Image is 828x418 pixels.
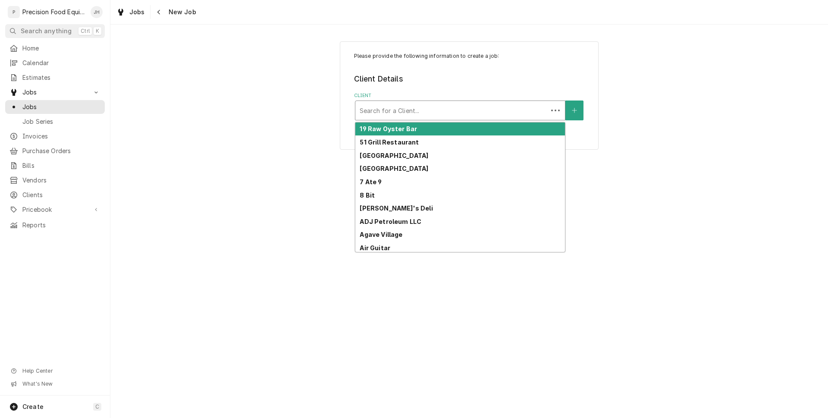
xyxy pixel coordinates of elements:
strong: [PERSON_NAME]'s Deli [360,204,433,212]
a: Go to Help Center [5,365,105,377]
span: Reports [22,221,100,229]
label: Client [354,92,585,99]
a: Invoices [5,129,105,143]
svg: Create New Client [572,107,577,113]
a: Clients [5,188,105,202]
a: Bills [5,159,105,173]
strong: 8 Bit [360,192,375,199]
strong: [GEOGRAPHIC_DATA] [360,165,428,172]
strong: Agave Village [360,231,402,238]
strong: 19 Raw Oyster Bar [360,125,417,132]
a: Jobs [113,5,148,19]
span: C [95,403,99,410]
button: Search anythingCtrlK [5,24,105,38]
span: Help Center [22,368,100,374]
span: Bills [22,161,100,170]
a: Vendors [5,173,105,187]
div: JH [91,6,103,18]
span: Purchase Orders [22,147,100,155]
a: Purchase Orders [5,144,105,158]
a: Go to Pricebook [5,203,105,217]
div: Jason Hertel's Avatar [91,6,103,18]
strong: [GEOGRAPHIC_DATA] [360,152,428,159]
a: Reports [5,218,105,232]
button: Navigate back [152,5,166,19]
span: Invoices [22,132,100,141]
a: Go to Jobs [5,85,105,99]
strong: 7 Ate 9 [360,178,382,185]
div: Precision Food Equipment LLC [22,8,86,16]
button: Create New Client [565,101,583,120]
div: Client [354,92,585,120]
strong: Air Guitar [360,244,390,251]
span: Estimates [22,73,100,82]
span: Clients [22,191,100,199]
span: Job Series [22,117,100,126]
div: Job Create/Update Form [354,52,585,120]
a: Home [5,41,105,55]
div: P [8,6,20,18]
a: Go to What's New [5,378,105,390]
strong: 51 Grill Restaurant [360,138,419,146]
span: Jobs [22,88,88,97]
legend: Client Details [354,73,585,85]
span: K [96,28,99,35]
span: New Job [166,8,196,16]
span: Calendar [22,59,100,67]
div: Job Create/Update [340,41,599,150]
span: Vendors [22,176,100,185]
span: Ctrl [81,28,90,35]
p: Please provide the following information to create a job: [354,52,585,60]
a: Calendar [5,56,105,70]
span: Pricebook [22,205,88,214]
span: Home [22,44,100,53]
span: What's New [22,380,100,387]
span: Jobs [129,8,145,16]
span: Create [22,403,44,410]
strong: ADJ Petroleum LLC [360,218,421,225]
span: Search anything [21,27,72,35]
a: Estimates [5,71,105,85]
span: Jobs [22,103,100,111]
a: Jobs [5,100,105,114]
a: Job Series [5,115,105,129]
